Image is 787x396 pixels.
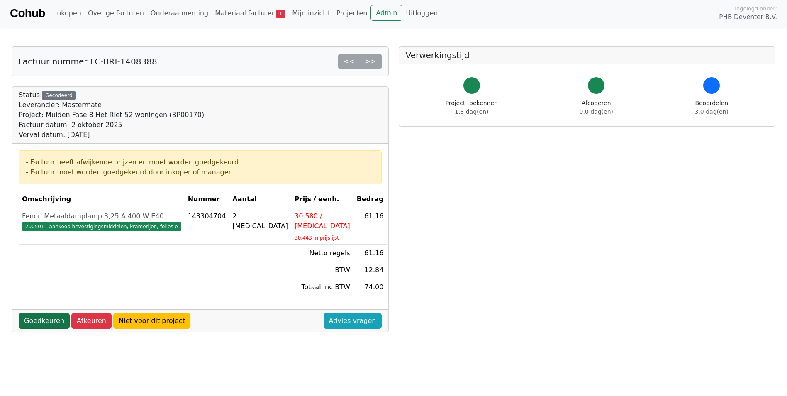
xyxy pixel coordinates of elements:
a: Fenon Metaaldamplamp 3,25 A 400 W E40200501 - aankoop bevestigingsmiddelen, kramerijen, folies e [22,211,181,231]
a: Mijn inzicht [289,5,333,22]
span: 1 [276,10,285,18]
a: Cohub [10,3,45,23]
div: Beoordelen [695,99,729,116]
td: 74.00 [353,279,387,296]
span: Ingelogd onder: [735,5,777,12]
div: 2 [MEDICAL_DATA] [232,211,288,231]
th: Aantal [229,191,291,208]
th: Nummer [185,191,229,208]
div: 30.580 / [MEDICAL_DATA] [295,211,350,231]
span: 1.3 dag(en) [455,108,488,115]
a: Projecten [333,5,371,22]
sub: 30.443 in prijslijst [295,235,339,241]
td: 61.16 [353,208,387,245]
td: 143304704 [185,208,229,245]
th: Prijs / eenh. [291,191,353,208]
h5: Factuur nummer FC-BRI-1408388 [19,56,157,66]
span: 3.0 dag(en) [695,108,729,115]
div: Fenon Metaaldamplamp 3,25 A 400 W E40 [22,211,181,221]
td: BTW [291,262,353,279]
div: Gecodeerd [42,91,76,100]
a: Afkeuren [71,313,112,329]
td: Totaal inc BTW [291,279,353,296]
div: Status: [19,90,204,140]
td: 12.84 [353,262,387,279]
div: Afcoderen [580,99,613,116]
a: Overige facturen [85,5,147,22]
span: PHB Deventer B.V. [719,12,777,22]
div: - Factuur moet worden goedgekeurd door inkoper of manager. [26,167,375,177]
a: Inkopen [51,5,84,22]
span: 0.0 dag(en) [580,108,613,115]
a: Materiaal facturen1 [212,5,289,22]
a: Onderaanneming [147,5,212,22]
div: Leverancier: Mastermate [19,100,204,110]
div: Project toekennen [446,99,498,116]
div: Factuur datum: 2 oktober 2025 [19,120,204,130]
a: Goedkeuren [19,313,70,329]
div: Project: Muiden Fase 8 Het Riet 52 woningen (BP00170) [19,110,204,120]
a: Advies vragen [324,313,382,329]
div: - Factuur heeft afwijkende prijzen en moet worden goedgekeurd. [26,157,375,167]
h5: Verwerkingstijd [406,50,769,60]
span: 200501 - aankoop bevestigingsmiddelen, kramerijen, folies e [22,222,181,231]
td: Netto regels [291,245,353,262]
a: Admin [370,5,402,21]
td: 61.16 [353,245,387,262]
th: Bedrag [353,191,387,208]
a: Niet voor dit project [113,313,190,329]
a: Uitloggen [402,5,441,22]
th: Omschrijving [19,191,185,208]
div: Verval datum: [DATE] [19,130,204,140]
